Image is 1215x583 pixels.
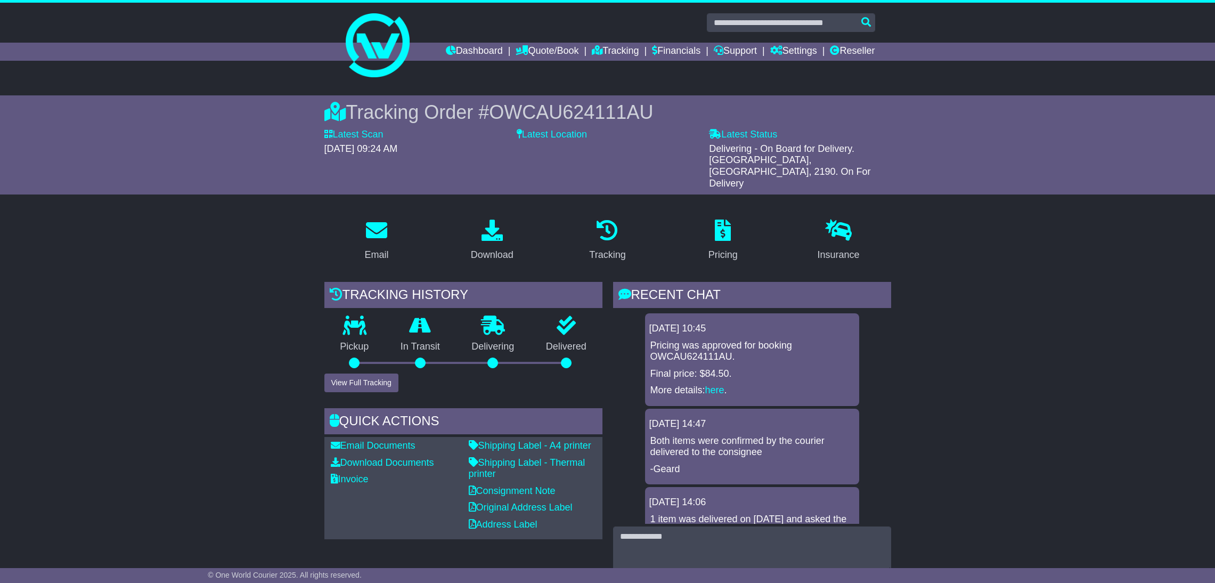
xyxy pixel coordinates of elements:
div: Tracking [589,248,625,262]
p: 1 item was delivered on [DATE] and asked the courier to advise the ETA for the last item [650,514,854,537]
p: -Geard [650,464,854,475]
span: [DATE] 09:24 AM [324,143,398,154]
div: Pricing [708,248,738,262]
a: Settings [770,43,817,61]
div: RECENT CHAT [613,282,891,311]
a: here [705,385,724,395]
div: [DATE] 14:06 [649,497,855,508]
label: Latest Scan [324,129,384,141]
a: Consignment Note [469,485,556,496]
a: Invoice [331,474,369,484]
p: Delivering [456,341,531,353]
label: Latest Location [517,129,587,141]
div: [DATE] 10:45 [649,323,855,335]
a: Tracking [582,216,632,266]
button: View Full Tracking [324,374,398,392]
a: Support [714,43,757,61]
div: Download [471,248,513,262]
a: Quote/Book [516,43,578,61]
a: Dashboard [446,43,503,61]
a: Email Documents [331,440,415,451]
a: Shipping Label - Thermal printer [469,457,585,480]
a: Reseller [830,43,875,61]
div: Insurance [818,248,860,262]
div: Email [364,248,388,262]
span: OWCAU624111AU [489,101,653,123]
p: In Transit [385,341,456,353]
label: Latest Status [709,129,777,141]
span: © One World Courier 2025. All rights reserved. [208,571,362,579]
div: Tracking Order # [324,101,891,124]
a: Original Address Label [469,502,573,513]
div: [DATE] 14:47 [649,418,855,430]
a: Insurance [811,216,867,266]
p: Final price: $84.50. [650,368,854,380]
div: Tracking history [324,282,602,311]
a: Email [357,216,395,266]
a: Tracking [592,43,639,61]
a: Pricing [702,216,745,266]
p: Both items were confirmed by the courier delivered to the consignee [650,435,854,458]
a: Address Label [469,519,537,530]
p: Pickup [324,341,385,353]
a: Shipping Label - A4 printer [469,440,591,451]
a: Download Documents [331,457,434,468]
span: Delivering - On Board for Delivery. [GEOGRAPHIC_DATA], [GEOGRAPHIC_DATA], 2190. On For Delivery [709,143,870,189]
p: Pricing was approved for booking OWCAU624111AU. [650,340,854,363]
p: Delivered [530,341,602,353]
a: Financials [652,43,700,61]
a: Download [464,216,520,266]
p: More details: . [650,385,854,396]
div: Quick Actions [324,408,602,437]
